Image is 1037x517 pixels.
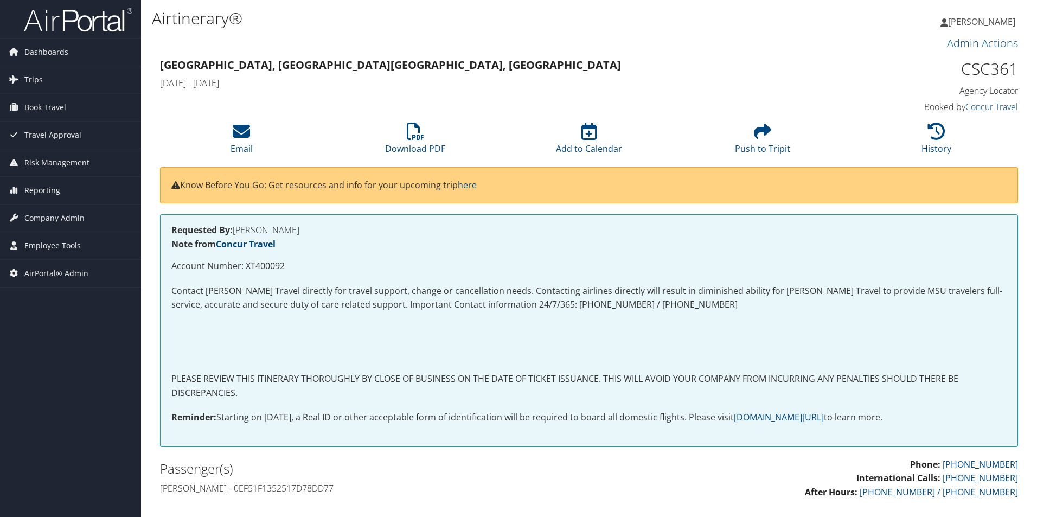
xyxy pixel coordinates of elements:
[948,16,1015,28] span: [PERSON_NAME]
[171,372,1007,400] p: PLEASE REVIEW THIS ITINERARY THOROUGHLY BY CLOSE OF BUSINESS ON THE DATE OF TICKET ISSUANCE. THIS...
[216,238,276,250] a: Concur Travel
[735,129,790,155] a: Push to Tripit
[171,284,1007,312] p: Contact [PERSON_NAME] Travel directly for travel support, change or cancellation needs. Contactin...
[947,36,1018,50] a: Admin Actions
[24,177,60,204] span: Reporting
[24,39,68,66] span: Dashboards
[860,486,1018,498] a: [PHONE_NUMBER] / [PHONE_NUMBER]
[231,129,253,155] a: Email
[816,101,1018,113] h4: Booked by
[171,238,276,250] strong: Note from
[805,486,857,498] strong: After Hours:
[171,411,216,423] strong: Reminder:
[24,149,89,176] span: Risk Management
[24,205,85,232] span: Company Admin
[940,5,1026,38] a: [PERSON_NAME]
[24,94,66,121] span: Book Travel
[943,458,1018,470] a: [PHONE_NUMBER]
[458,179,477,191] a: here
[171,224,233,236] strong: Requested By:
[160,482,581,494] h4: [PERSON_NAME] - 0EF51F1352517D78DD77
[24,122,81,149] span: Travel Approval
[24,7,132,33] img: airportal-logo.png
[24,232,81,259] span: Employee Tools
[160,58,621,72] strong: [GEOGRAPHIC_DATA], [GEOGRAPHIC_DATA] [GEOGRAPHIC_DATA], [GEOGRAPHIC_DATA]
[816,58,1018,80] h1: CSC361
[152,7,735,30] h1: Airtinerary®
[160,459,581,478] h2: Passenger(s)
[734,411,824,423] a: [DOMAIN_NAME][URL]
[816,85,1018,97] h4: Agency Locator
[24,260,88,287] span: AirPortal® Admin
[856,472,940,484] strong: International Calls:
[965,101,1018,113] a: Concur Travel
[943,472,1018,484] a: [PHONE_NUMBER]
[910,458,940,470] strong: Phone:
[171,259,1007,273] p: Account Number: XT400092
[24,66,43,93] span: Trips
[921,129,951,155] a: History
[556,129,622,155] a: Add to Calendar
[171,226,1007,234] h4: [PERSON_NAME]
[171,178,1007,193] p: Know Before You Go: Get resources and info for your upcoming trip
[385,129,445,155] a: Download PDF
[160,77,799,89] h4: [DATE] - [DATE]
[171,411,1007,425] p: Starting on [DATE], a Real ID or other acceptable form of identification will be required to boar...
